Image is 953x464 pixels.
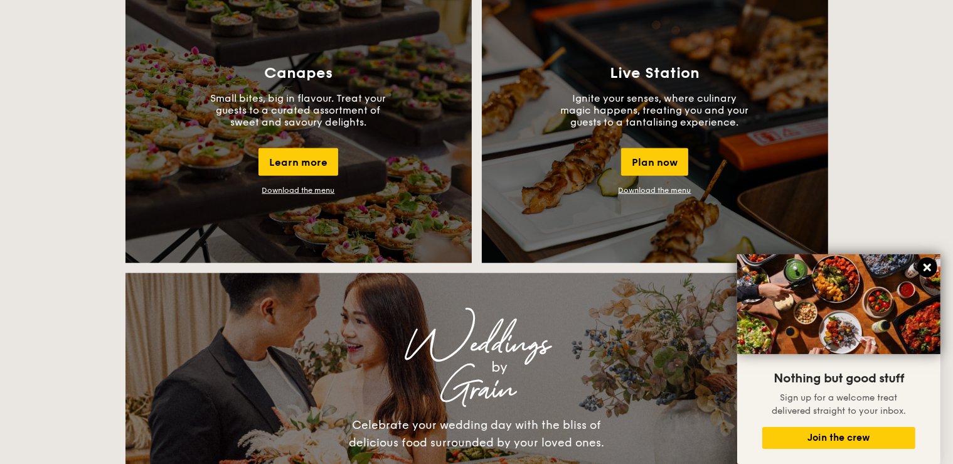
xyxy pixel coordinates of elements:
[774,371,904,386] span: Nothing but good stuff
[205,92,393,128] p: Small bites, big in flavour. Treat your guests to a curated assortment of sweet and savoury delig...
[336,416,618,451] div: Celebrate your wedding day with the bliss of delicious food surrounded by your loved ones.
[561,92,749,128] p: Ignite your senses, where culinary magic happens, treating you and your guests to a tantalising e...
[258,148,338,176] div: Learn more
[619,186,691,195] a: Download the menu
[917,257,937,278] button: Close
[236,333,718,356] div: Weddings
[236,379,718,401] div: Grain
[282,356,718,379] div: by
[762,427,915,449] button: Join the crew
[264,65,333,82] h3: Canapes
[737,254,940,354] img: DSC07876-Edit02-Large.jpeg
[772,392,906,416] span: Sign up for a welcome treat delivered straight to your inbox.
[610,65,700,82] h3: Live Station
[621,148,688,176] div: Plan now
[262,186,335,195] a: Download the menu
